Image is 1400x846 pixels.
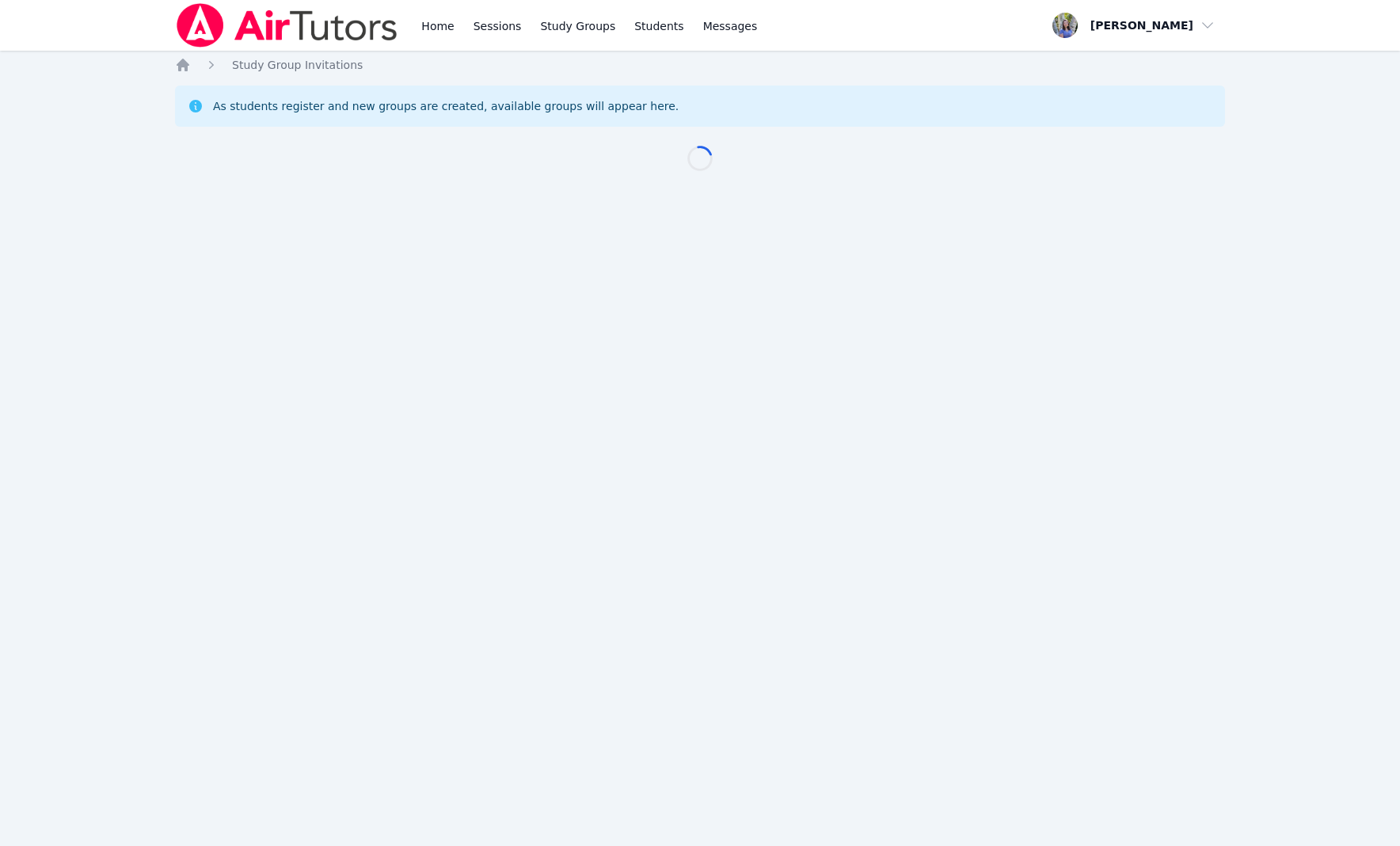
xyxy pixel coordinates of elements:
span: Messages [703,18,758,34]
img: Air Tutors [175,3,399,48]
nav: Breadcrumb [175,57,1225,73]
a: Study Group Invitations [232,57,363,73]
div: As students register and new groups are created, available groups will appear here. [213,98,679,114]
span: Study Group Invitations [232,59,363,71]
